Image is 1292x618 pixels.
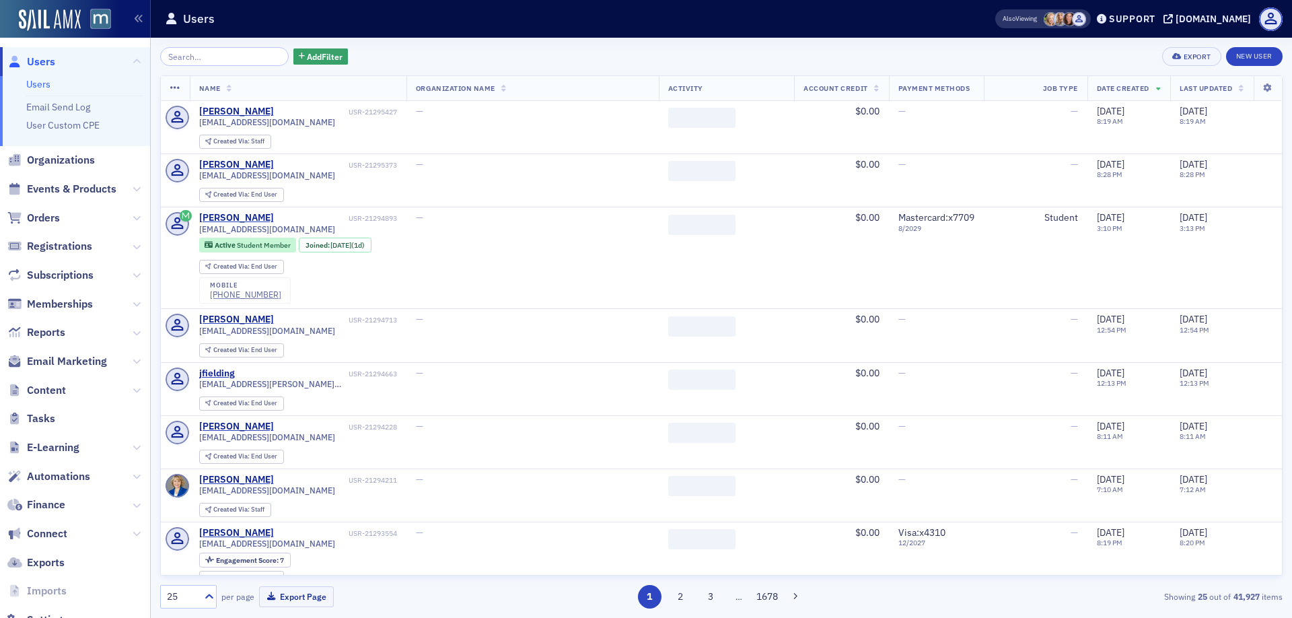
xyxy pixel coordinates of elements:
button: AddFilter [293,48,349,65]
span: ‌ [668,529,735,549]
span: — [1071,473,1078,485]
span: [DATE] [1097,420,1124,432]
span: [EMAIL_ADDRESS][DOMAIN_NAME] [199,224,335,234]
span: [EMAIL_ADDRESS][DOMAIN_NAME] [199,485,335,495]
a: Users [26,78,50,90]
span: $0.00 [855,211,880,224]
time: 8:19 AM [1097,116,1123,126]
div: USR-21295373 [276,161,397,170]
div: [PERSON_NAME] [199,421,274,433]
div: 7 [216,557,284,564]
span: ‌ [668,423,735,443]
a: Subscriptions [7,268,94,283]
span: Emily Trott [1053,12,1067,26]
div: USR-21294228 [276,423,397,432]
div: Created Via: End User [199,188,284,202]
time: 8:28 PM [1097,170,1122,179]
span: Imports [27,584,67,598]
span: Created Via : [213,573,251,582]
div: Also [1003,14,1015,23]
span: Events & Products [27,182,116,197]
div: [PERSON_NAME] [199,106,274,118]
a: Connect [7,526,67,541]
img: SailAMX [90,9,111,30]
div: End User [213,347,277,354]
span: Automations [27,469,90,484]
span: [DATE] [1180,420,1207,432]
div: jfielding [199,368,235,380]
button: 1 [638,585,661,609]
time: 7:12 AM [1180,485,1206,494]
span: Account Credit [803,83,867,93]
div: Staff [213,506,264,514]
a: [PERSON_NAME] [199,159,274,171]
span: [DATE] [1180,526,1207,539]
div: End User [213,263,277,271]
a: [PERSON_NAME] [199,474,274,486]
a: [PERSON_NAME] [199,527,274,539]
span: $0.00 [855,473,880,485]
span: [EMAIL_ADDRESS][DOMAIN_NAME] [199,326,335,336]
span: Created Via : [213,505,251,514]
span: $0.00 [855,158,880,170]
time: 8:20 PM [1180,538,1205,547]
strong: 25 [1195,590,1209,603]
a: New User [1226,47,1283,66]
div: End User [213,453,277,460]
span: $0.00 [855,313,880,325]
a: View Homepage [81,9,111,32]
span: — [416,420,423,432]
span: Activity [668,83,703,93]
time: 8:28 PM [1180,170,1205,179]
a: Content [7,383,66,398]
span: [EMAIL_ADDRESS][PERSON_NAME][DOMAIN_NAME] [199,379,397,389]
span: Viewing [1003,14,1037,24]
span: [DATE] [1097,526,1124,539]
span: — [416,105,423,117]
time: 8:19 AM [1180,116,1206,126]
span: $0.00 [855,526,880,539]
span: Last Updated [1180,83,1232,93]
span: Created Via : [213,399,251,407]
span: — [898,313,906,325]
input: Search… [160,47,289,66]
a: Exports [7,555,65,570]
div: USR-21294211 [276,476,397,485]
time: 12:54 PM [1097,325,1126,335]
span: Created Via : [213,262,251,271]
a: Email Marketing [7,354,107,369]
span: Mastercard : x7709 [898,211,974,224]
div: USR-21294663 [237,370,397,378]
span: — [898,158,906,170]
div: Engagement Score: 7 [199,553,291,568]
span: [EMAIL_ADDRESS][DOMAIN_NAME] [199,170,335,180]
span: [DATE] [1180,473,1207,485]
time: 8:11 AM [1097,432,1123,441]
div: Created Via: Staff [199,503,271,517]
span: Email Marketing [27,354,107,369]
span: [DATE] [1180,158,1207,170]
a: Automations [7,469,90,484]
span: Engagement Score : [216,555,280,565]
span: [EMAIL_ADDRESS][DOMAIN_NAME] [199,117,335,127]
span: [DATE] [1180,313,1207,325]
span: — [416,367,423,379]
a: Registrations [7,239,92,254]
span: — [416,158,423,170]
span: Tasks [27,411,55,426]
span: [DATE] [330,240,351,250]
span: [EMAIL_ADDRESS][DOMAIN_NAME] [199,539,335,549]
time: 12:13 PM [1180,378,1209,388]
span: — [1071,420,1078,432]
span: — [416,211,423,224]
a: [PERSON_NAME] [199,212,274,224]
time: 12:54 PM [1180,325,1209,335]
div: [PERSON_NAME] [199,314,274,326]
span: E-Learning [27,440,79,455]
span: [DATE] [1097,473,1124,485]
span: Justin Chase [1072,12,1086,26]
span: — [1071,158,1078,170]
span: [DATE] [1180,105,1207,117]
div: Created Via: End User [199,343,284,357]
